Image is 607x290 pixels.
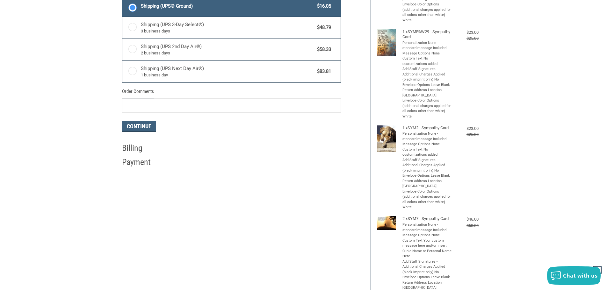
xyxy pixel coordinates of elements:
li: Custom Text No customizations added [402,56,452,67]
li: Return Address Location [GEOGRAPHIC_DATA] [402,88,452,98]
li: Add Staff Signatures - Additional Charges Applied (black imprint only) No [402,67,452,82]
li: Envelope Color Options (additional charges applied for all colors other than white) White [402,189,452,210]
span: Chat with us [563,272,597,279]
li: Envelope Color Options (additional charges applied for all colors other than white) White [402,98,452,119]
span: $48.79 [314,24,331,31]
h2: Payment [122,157,159,167]
span: 3 business days [141,28,314,34]
li: Personalization None - standard message included [402,131,452,142]
h4: 1 x SYMPAW29 - Sympathy Card [402,29,452,40]
div: $23.00 [453,29,479,36]
h2: Billing [122,143,159,153]
div: $23.00 [453,125,479,132]
li: Personalization None - standard message included [402,222,452,233]
li: Return Address Location [GEOGRAPHIC_DATA] [402,179,452,189]
li: Envelope Options Leave Blank [402,173,452,179]
h4: 2 x SYM7 - Sympathy Card [402,216,452,221]
li: Add Staff Signatures - Additional Charges Applied (black imprint only) No [402,259,452,275]
legend: Order Comments [122,88,154,98]
li: Message Options None [402,142,452,147]
span: $58.33 [314,46,331,53]
span: $16.05 [314,3,331,10]
div: $50.00 [453,223,479,229]
li: Message Options None [402,233,452,238]
li: Envelope Options Leave Blank [402,275,452,280]
span: Shipping (UPS Next Day Air®) [141,65,314,78]
div: $46.00 [453,216,479,223]
li: Add Staff Signatures - Additional Charges Applied (black imprint only) No [402,158,452,173]
h4: 1 x SYM2 - Sympathy Card [402,125,452,131]
span: Shipping (UPS® Ground) [141,3,314,10]
button: Continue [122,121,156,132]
button: Chat with us [547,266,601,285]
div: $25.00 [453,35,479,42]
li: Envelope Options Leave Blank [402,82,452,88]
span: Shipping (UPS 3-Day Select®) [141,21,314,34]
li: Personalization None - standard message included [402,40,452,51]
span: $83.81 [314,68,331,75]
li: Custom Text Your custom message here and/or Insert Clinic Name or Personal Name Here [402,238,452,259]
li: Custom Text No customizations added [402,147,452,158]
span: 2 business days [141,50,314,56]
div: $25.00 [453,131,479,138]
li: Message Options None [402,51,452,56]
li: Envelope Color Options (additional charges applied for all colors other than white) White [402,2,452,23]
span: 1 business day [141,72,314,78]
span: Shipping (UPS 2nd Day Air®) [141,43,314,56]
